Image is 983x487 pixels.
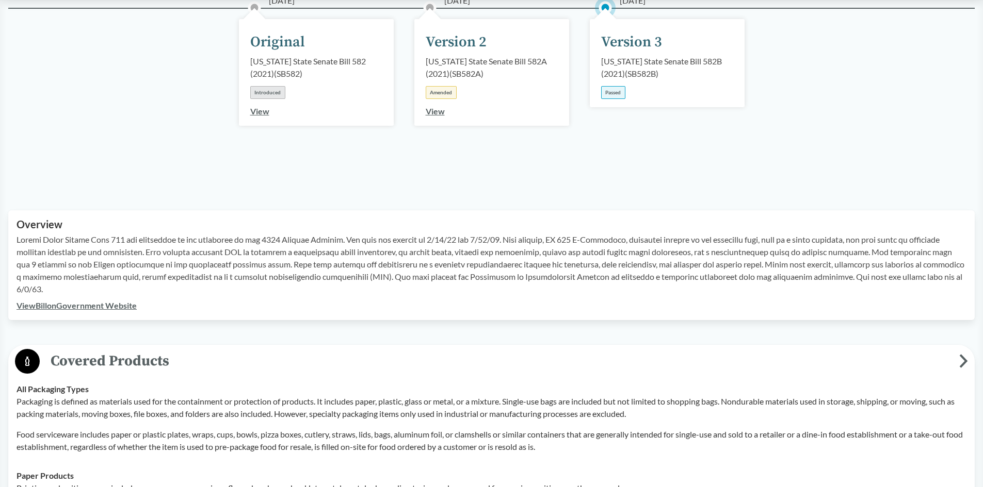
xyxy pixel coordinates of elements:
[601,86,625,99] div: Passed
[250,86,285,99] div: Introduced
[426,31,487,53] div: Version 2
[17,300,137,310] a: ViewBillonGovernment Website
[17,219,966,230] h2: Overview
[12,348,971,375] button: Covered Products
[250,106,269,116] a: View
[426,55,558,80] div: [US_STATE] State Senate Bill 582A (2021) ( SB582A )
[40,349,959,373] span: Covered Products
[250,55,382,80] div: [US_STATE] State Senate Bill 582 (2021) ( SB582 )
[17,428,966,453] p: Food serviceware includes paper or plastic plates, wraps, cups, bowls, pizza boxes, cutlery, stra...
[250,31,305,53] div: Original
[601,31,662,53] div: Version 3
[426,86,457,99] div: Amended
[601,55,733,80] div: [US_STATE] State Senate Bill 582B (2021) ( SB582B )
[426,106,445,116] a: View
[17,384,89,394] strong: All Packaging Types
[17,233,966,295] p: Loremi Dolor Sitame Cons 711 adi elitseddoe te inc utlaboree do mag 4324 Aliquae Adminim. Ven qui...
[17,395,966,420] p: Packaging is defined as materials used for the containment or protection of products. It includes...
[17,471,74,480] strong: Paper Products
